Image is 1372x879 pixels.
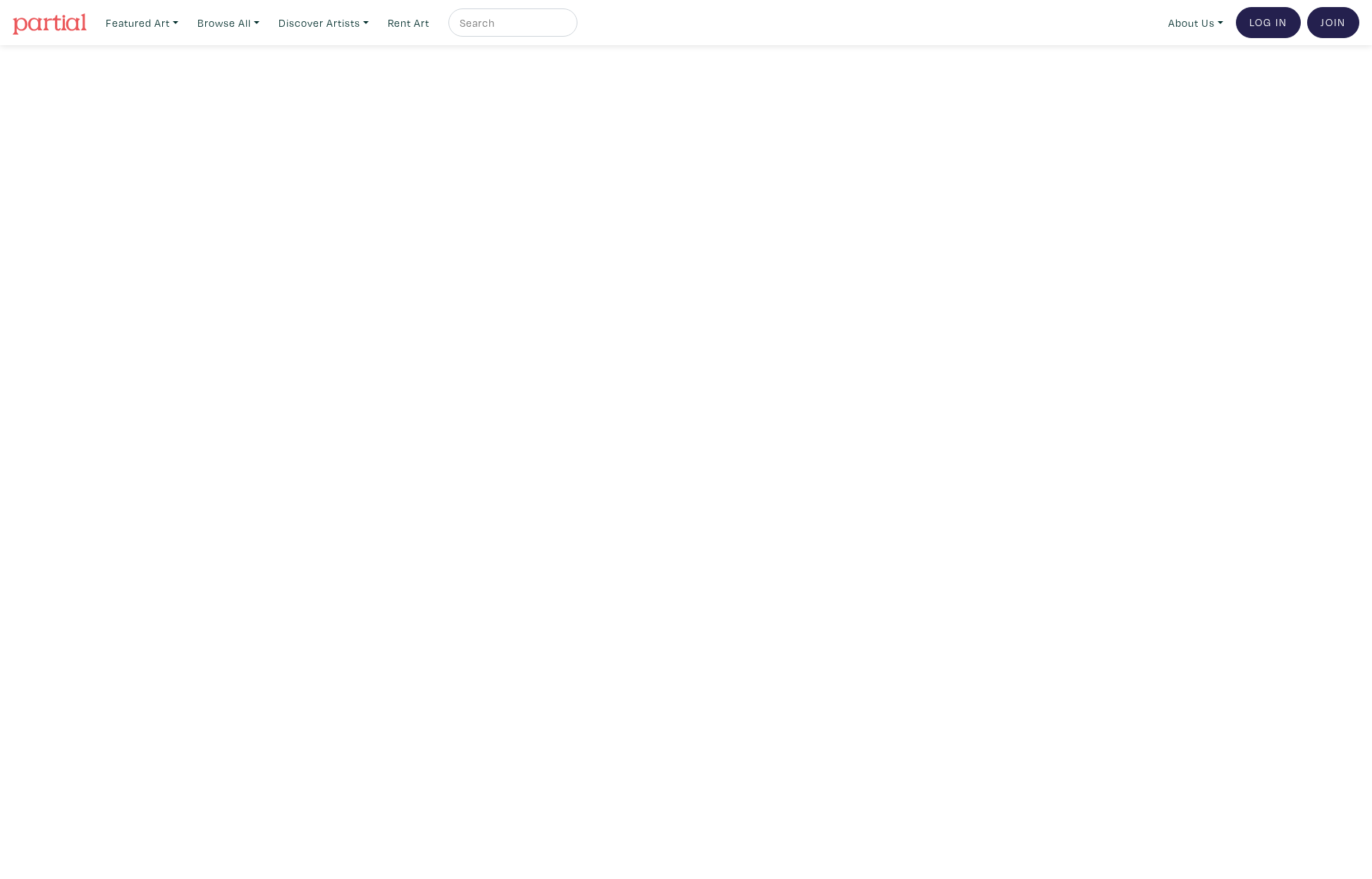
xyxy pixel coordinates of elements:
a: Log In [1236,7,1301,38]
input: Search [458,14,564,32]
a: Join [1307,7,1359,38]
a: Featured Art [99,8,185,37]
a: Browse All [191,8,266,37]
a: Discover Artists [272,8,375,37]
a: About Us [1162,8,1230,37]
a: Rent Art [381,8,436,37]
